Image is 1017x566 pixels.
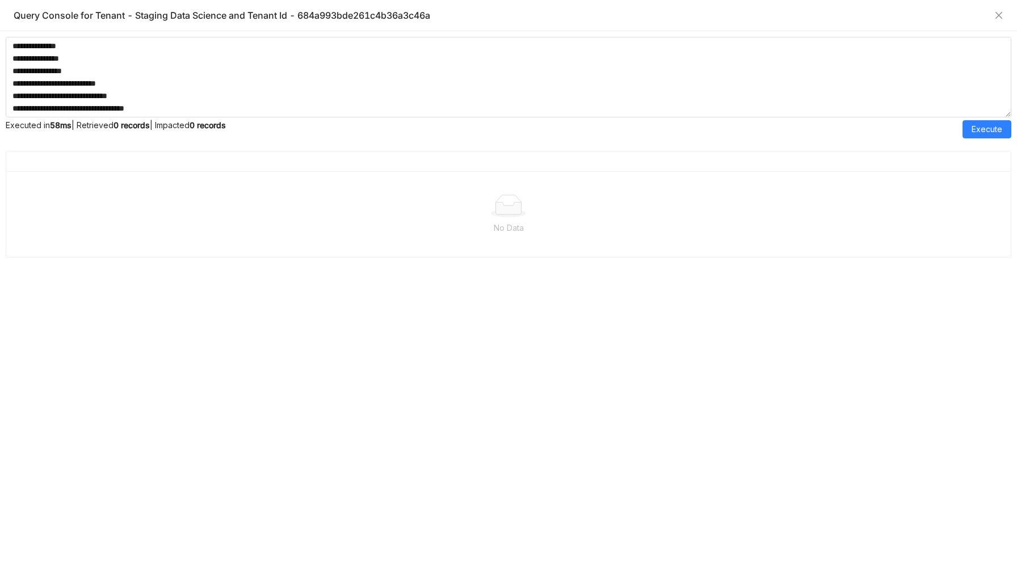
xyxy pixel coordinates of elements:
[11,222,1006,234] p: No Data
[114,120,150,130] strong: 0 records
[963,120,1011,138] button: Execute
[50,120,72,130] strong: 58ms
[14,9,989,22] div: Query Console for Tenant - Staging Data Science and Tenant Id - 684a993bde261c4b36a3c46a
[190,120,226,130] strong: 0 records
[994,11,1003,20] button: Close
[972,123,1002,136] span: Execute
[6,120,963,138] div: Executed in | Retrieved | Impacted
